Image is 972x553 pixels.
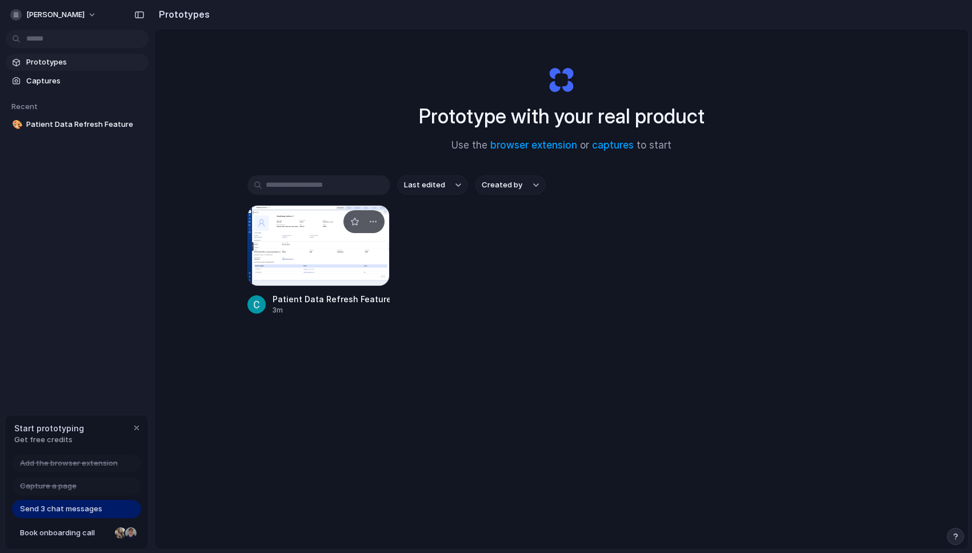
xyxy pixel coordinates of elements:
span: Last edited [404,179,445,191]
a: Captures [6,73,149,90]
span: Book onboarding call [20,527,110,539]
span: Recent [11,102,38,111]
span: Prototypes [26,57,144,68]
span: Use the or to start [451,138,671,153]
button: Last edited [397,175,468,195]
span: Add the browser extension [20,458,118,469]
span: Patient Data Refresh Feature [26,119,144,130]
h1: Prototype with your real product [419,101,705,131]
span: [PERSON_NAME] [26,9,85,21]
span: Capture a page [20,480,77,492]
div: Nicole Kubica [114,526,127,540]
a: 🎨Patient Data Refresh Feature [6,116,149,133]
div: 3m [273,305,390,315]
div: Christian Iacullo [124,526,138,540]
a: Patient Data Refresh FeaturePatient Data Refresh Feature3m [247,205,390,315]
a: captures [592,139,634,151]
div: 🎨 [12,118,20,131]
span: Get free credits [14,434,84,446]
a: browser extension [490,139,577,151]
span: Created by [482,179,522,191]
span: Send 3 chat messages [20,503,102,515]
button: Created by [475,175,546,195]
button: [PERSON_NAME] [6,6,102,24]
div: Patient Data Refresh Feature [273,293,390,305]
a: Prototypes [6,54,149,71]
span: Captures [26,75,144,87]
a: Book onboarding call [12,524,141,542]
button: 🎨 [10,119,22,130]
span: Start prototyping [14,422,84,434]
h2: Prototypes [154,7,210,21]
